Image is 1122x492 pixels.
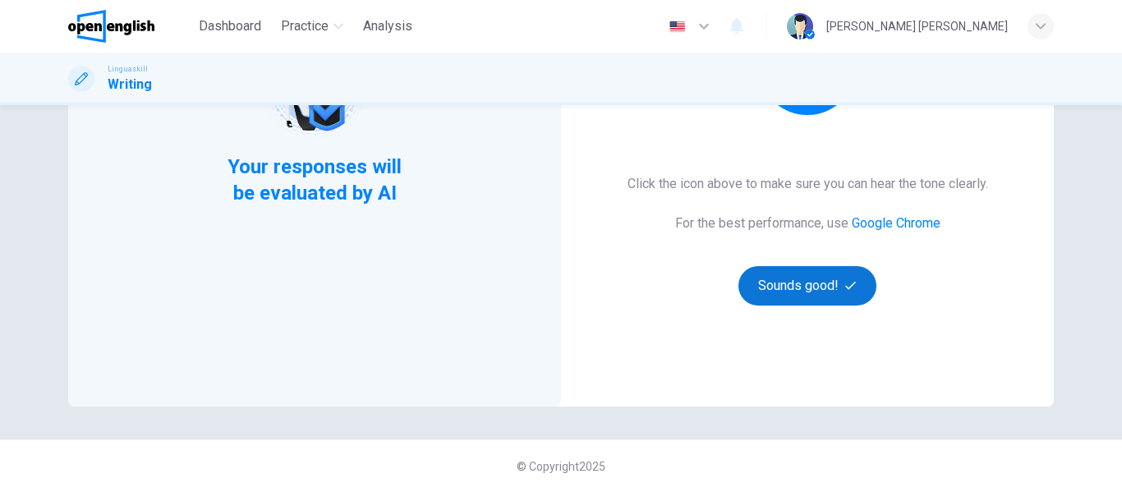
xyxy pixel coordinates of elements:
[675,214,940,233] h6: For the best performance, use
[363,16,412,36] span: Analysis
[826,16,1008,36] div: [PERSON_NAME] [PERSON_NAME]
[281,16,329,36] span: Practice
[517,460,605,473] span: © Copyright 2025
[787,13,813,39] img: Profile picture
[199,16,261,36] span: Dashboard
[274,11,350,41] button: Practice
[68,10,154,43] img: OpenEnglish logo
[852,215,940,231] a: Google Chrome
[215,154,415,206] span: Your responses will be evaluated by AI
[628,174,988,194] h6: Click the icon above to make sure you can hear the tone clearly.
[738,266,876,306] button: Sounds good!
[356,11,419,41] button: Analysis
[108,63,148,75] span: Linguaskill
[68,10,192,43] a: OpenEnglish logo
[192,11,268,41] button: Dashboard
[667,21,687,33] img: en
[108,75,152,94] h1: Writing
